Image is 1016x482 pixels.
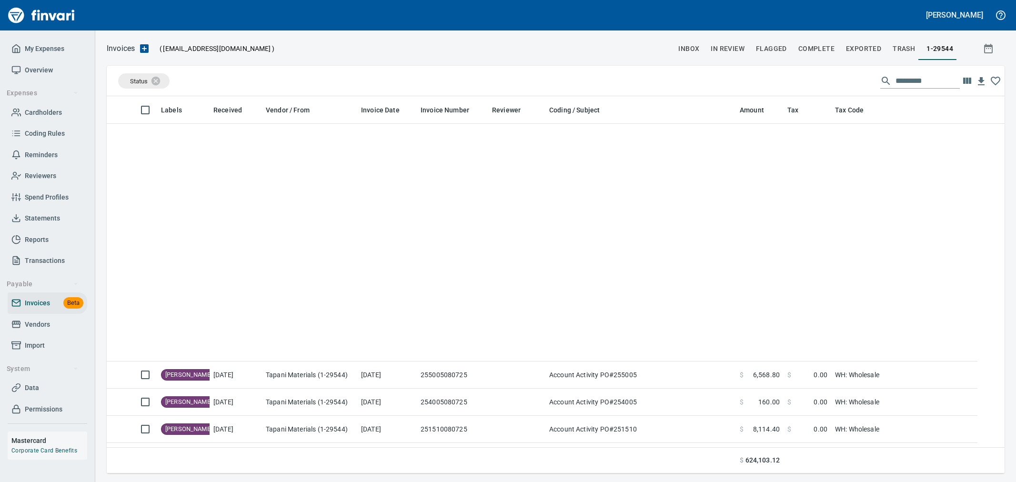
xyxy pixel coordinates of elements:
td: 254005080725 [417,389,488,416]
td: WH: Wholesale [831,416,950,443]
span: Beta [63,298,83,309]
span: Amount [740,104,764,116]
span: $ [740,455,744,465]
span: Statements [25,212,60,224]
a: Reviewers [8,165,87,187]
h5: [PERSON_NAME] [926,10,983,20]
span: Tax [787,104,798,116]
a: Vendors [8,314,87,335]
span: 0.00 [814,424,827,434]
span: Received [213,104,254,116]
button: Payable [3,275,82,293]
h6: Mastercard [11,435,87,446]
span: Amount [740,104,776,116]
span: Coding / Subject [549,104,600,116]
td: [DATE] [210,389,262,416]
td: [DATE] [357,443,417,470]
span: System [7,363,79,375]
span: Invoice Number [421,104,482,116]
td: Tapani Materials (1-29544) [262,416,357,443]
a: Transactions [8,250,87,271]
button: Show invoices within a particular date range [974,40,1005,57]
td: WH: Wholesale [831,443,950,470]
span: Data [25,382,39,394]
span: Overview [25,64,53,76]
td: [DATE] [357,389,417,416]
span: 0.00 [814,370,827,380]
p: Invoices [107,43,135,54]
a: Data [8,377,87,399]
span: $ [787,370,791,380]
span: $ [740,370,744,380]
span: My Expenses [25,43,64,55]
p: ( ) [154,44,274,53]
span: Complete [798,43,835,55]
nav: breadcrumb [107,43,135,54]
img: Finvari [6,4,77,27]
span: Reviewer [492,104,521,116]
span: Vendors [25,319,50,331]
span: Vendor / From [266,104,322,116]
span: Import [25,340,45,351]
td: Account Activity PO#251510 [545,416,736,443]
button: Choose columns to display [960,74,974,88]
span: [PERSON_NAME] [161,371,216,380]
span: Status [130,78,148,85]
span: Reviewers [25,170,56,182]
span: Flagged [756,43,787,55]
span: [EMAIL_ADDRESS][DOMAIN_NAME] [162,44,272,53]
span: $ [740,397,744,407]
td: [DATE] [210,416,262,443]
span: Reminders [25,149,58,161]
a: My Expenses [8,38,87,60]
div: Status [118,73,170,89]
span: Invoice Number [421,104,469,116]
td: 255005080725 [417,361,488,389]
span: Payable [7,278,79,290]
span: Received [213,104,242,116]
span: 624,103.12 [745,455,780,465]
button: [PERSON_NAME] [924,8,986,22]
span: Exported [846,43,881,55]
a: Overview [8,60,87,81]
span: $ [740,424,744,434]
td: Account Activity PO#254005 [545,389,736,416]
a: Permissions [8,399,87,420]
td: [DATE] [210,443,262,470]
span: Invoice Date [361,104,412,116]
button: System [3,360,82,378]
a: Statements [8,208,87,229]
span: [PERSON_NAME] [161,398,216,407]
span: Cardholders [25,107,62,119]
a: InvoicesBeta [8,292,87,314]
button: Expenses [3,84,82,102]
span: Reports [25,234,49,246]
a: Coding Rules [8,123,87,144]
td: Account Activity PO#255005 [545,361,736,389]
td: [DATE] [210,361,262,389]
button: Click to remember these column choices [988,74,1003,88]
span: 0.00 [814,397,827,407]
span: Expenses [7,87,79,99]
span: Coding / Subject [549,104,612,116]
span: Reviewer [492,104,533,116]
span: trash [893,43,915,55]
span: Tax Code [835,104,864,116]
span: $ [787,397,791,407]
button: Upload an Invoice [135,43,154,54]
span: Tax [787,104,811,116]
span: In Review [711,43,744,55]
a: Reports [8,229,87,251]
span: Transactions [25,255,65,267]
td: PM34 ([PERSON_NAME], darens, jeanaw, markt) [488,443,545,470]
td: Tapani Materials (1-29544) [262,361,357,389]
span: 8,114.40 [753,424,780,434]
a: Reminders [8,144,87,166]
span: Tax Code [835,104,876,116]
span: [PERSON_NAME] [161,425,216,434]
td: Tapani Materials (1-29544) [262,443,357,470]
span: $ [787,424,791,434]
span: 160.00 [758,397,780,407]
a: Import [8,335,87,356]
span: Labels [161,104,182,116]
